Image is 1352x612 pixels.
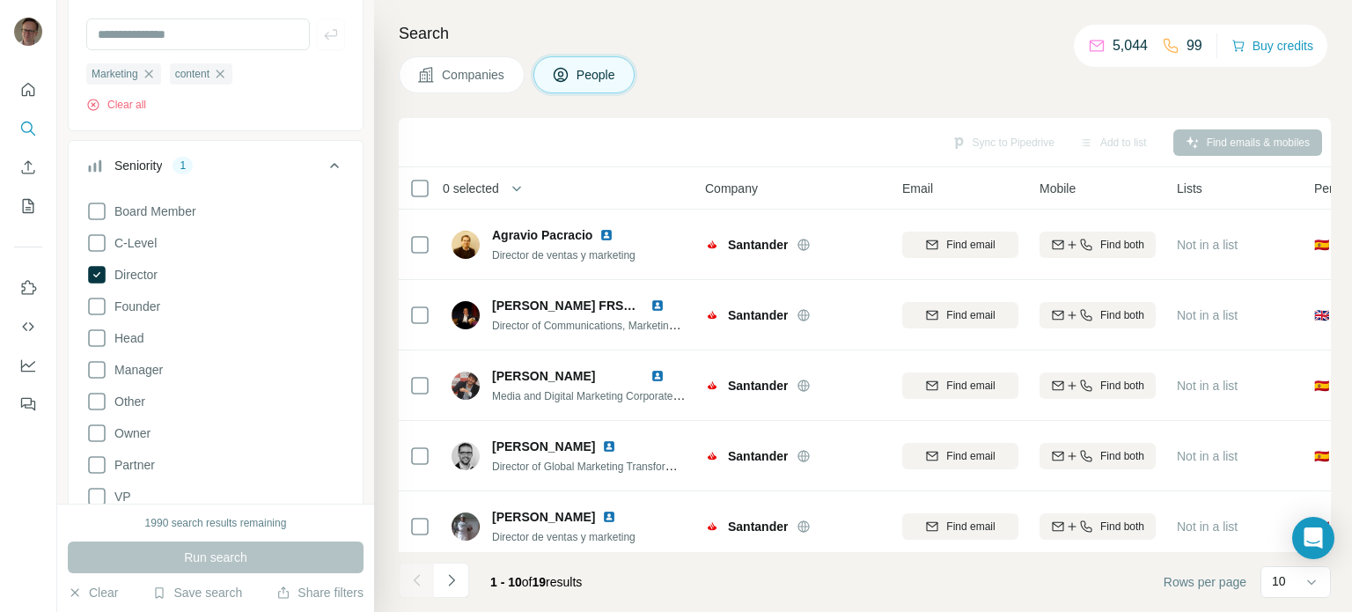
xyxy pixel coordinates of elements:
span: Not in a list [1177,308,1238,322]
button: Feedback [14,388,42,420]
img: Logo of Santander [705,449,719,463]
span: Marketing [92,66,138,82]
div: 1990 search results remaining [145,515,287,531]
span: Find email [946,307,995,323]
span: Manager [107,361,163,379]
span: Director [107,266,158,284]
button: Seniority1 [69,144,363,194]
span: Founder [107,298,160,315]
span: Owner [107,424,151,442]
button: Use Surfe on LinkedIn [14,272,42,304]
button: Find email [902,232,1018,258]
img: Avatar [452,442,480,470]
img: Avatar [452,512,480,541]
button: Find both [1040,302,1156,328]
span: results [490,575,582,589]
div: Seniority [114,157,162,174]
span: People [577,66,617,84]
span: Find email [946,237,995,253]
span: 🇪🇸 [1314,377,1329,394]
button: Find email [902,513,1018,540]
span: [PERSON_NAME] FRSE, FCBI [492,299,667,313]
button: Navigate to next page [434,563,469,598]
img: Logo of Santander [705,379,719,393]
img: Avatar [14,18,42,46]
img: LinkedIn logo [602,510,616,524]
button: Find email [902,302,1018,328]
button: Dashboard [14,350,42,381]
span: C-Level [107,234,157,252]
span: Find email [946,519,995,535]
span: [PERSON_NAME] [492,369,595,383]
span: 🇪🇸 [1314,236,1329,254]
span: Director de ventas y marketing [492,249,636,262]
span: VP [107,488,131,505]
span: Not in a list [1177,449,1238,463]
span: Find email [946,378,995,394]
span: Santander [728,447,788,465]
button: Find both [1040,513,1156,540]
img: LinkedIn logo [599,228,614,242]
span: Mobile [1040,180,1076,197]
button: Clear [68,584,118,601]
button: Share filters [276,584,364,601]
span: Head [107,329,143,347]
p: 99 [1187,35,1202,56]
span: Email [902,180,933,197]
span: Find both [1100,519,1144,535]
span: Companies [442,66,506,84]
span: of [522,575,533,589]
span: content [175,66,209,82]
button: Use Surfe API [14,311,42,343]
button: Buy credits [1231,33,1313,58]
span: Santander [728,236,788,254]
button: Find email [902,443,1018,469]
p: 10 [1272,572,1286,590]
span: Partner [107,456,155,474]
span: [PERSON_NAME] [492,508,595,526]
span: Company [705,180,758,197]
span: Find both [1100,237,1144,253]
span: Director of Global Marketing Transformation [492,459,697,473]
img: Avatar [452,301,480,329]
img: Logo of Santander [705,308,719,322]
p: 5,044 [1113,35,1148,56]
span: Not in a list [1177,238,1238,252]
span: Santander [728,306,788,324]
span: Rows per page [1164,573,1246,591]
span: Board Member [107,203,196,220]
span: Find both [1100,378,1144,394]
img: Avatar [452,231,480,259]
span: Find both [1100,307,1144,323]
span: Not in a list [1177,520,1238,534]
span: Lists [1177,180,1202,197]
span: 19 [533,575,547,589]
img: Logo of Santander [705,238,719,252]
span: [PERSON_NAME] [492,438,595,455]
span: Santander [728,377,788,394]
button: Find both [1040,232,1156,258]
span: Media and Digital Marketing Corporate Director [492,388,713,402]
span: 🇪🇸 [1314,447,1329,465]
span: Director of Communications, Marketing & Responsible Banking [492,318,787,332]
h4: Search [399,21,1331,46]
button: Search [14,113,42,144]
span: 0 selected [443,180,499,197]
button: My lists [14,190,42,222]
span: Find email [946,448,995,464]
span: 🇬🇧 [1314,306,1329,324]
span: Agravio Pacracio [492,226,592,244]
button: Enrich CSV [14,151,42,183]
img: Logo of Santander [705,520,719,534]
button: Quick start [14,74,42,106]
img: Avatar [452,372,480,400]
span: Find both [1100,448,1144,464]
span: Santander [728,518,788,535]
button: Find both [1040,443,1156,469]
span: 1 - 10 [490,575,522,589]
button: Find email [902,372,1018,399]
button: Find both [1040,372,1156,399]
img: LinkedIn logo [602,439,616,453]
div: Open Intercom Messenger [1292,517,1334,559]
span: Director de ventas y marketing [492,531,636,543]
